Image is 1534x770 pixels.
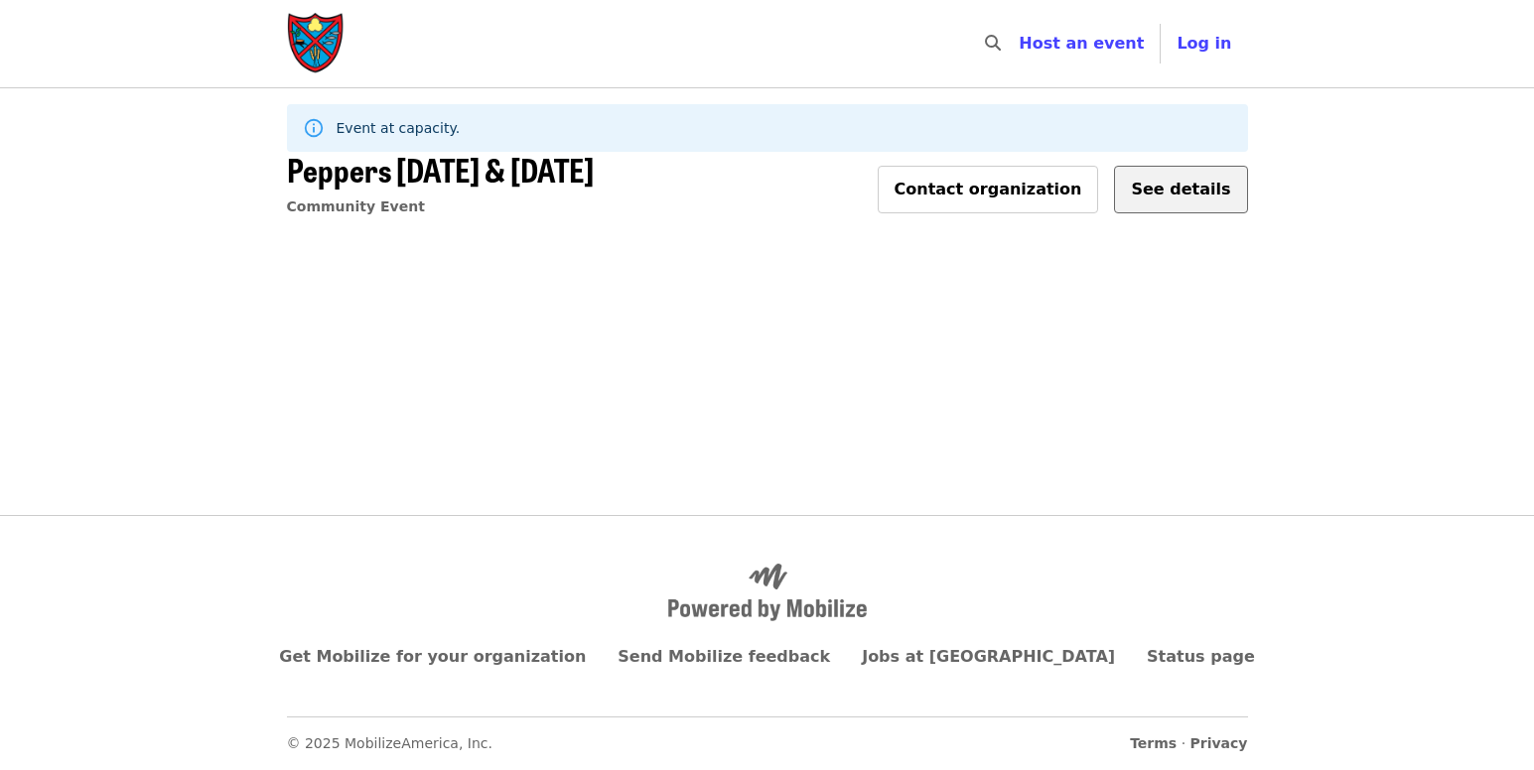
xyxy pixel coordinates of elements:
span: See details [1131,180,1230,198]
img: Society of St. Andrew - Home [287,12,347,75]
span: Contact organization [895,180,1082,198]
nav: Primary footer navigation [287,645,1248,669]
button: Contact organization [878,166,1099,213]
a: Terms [1130,735,1177,751]
img: Powered by Mobilize [668,564,867,621]
span: Peppers [DATE] & [DATE] [287,146,594,192]
a: Jobs at [GEOGRAPHIC_DATA] [862,647,1115,666]
nav: Secondary footer navigation [287,716,1248,754]
i: search icon [985,34,1001,53]
button: Log in [1161,24,1247,64]
span: © 2025 MobilizeAmerica, Inc. [287,735,493,751]
span: · [1130,733,1247,754]
button: See details [1114,166,1247,213]
a: Community Event [287,198,425,214]
a: Send Mobilize feedback [618,647,830,666]
a: Get Mobilize for your organization [279,647,586,666]
a: Privacy [1190,735,1248,751]
span: Log in [1177,34,1231,53]
a: Status page [1147,647,1255,666]
a: Host an event [1019,34,1144,53]
span: Event at capacity. [337,120,461,136]
input: Search [1013,20,1029,67]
